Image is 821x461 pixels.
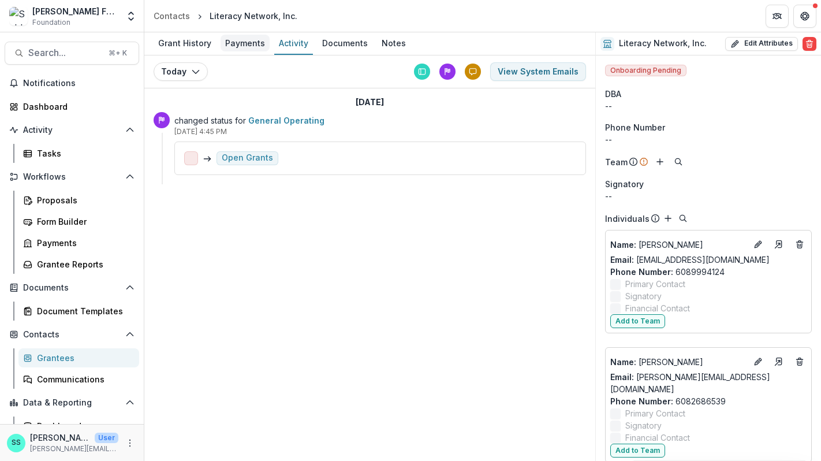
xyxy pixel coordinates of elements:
[605,65,686,76] span: Onboarding Pending
[625,290,662,302] span: Signatory
[18,348,139,367] a: Grantees
[625,302,690,314] span: Financial Contact
[5,168,139,186] button: Open Workflows
[23,172,121,182] span: Workflows
[671,155,685,169] button: Search
[625,432,690,444] span: Financial Contact
[5,393,139,412] button: Open Data & Reporting
[605,100,812,112] div: --
[661,211,675,225] button: Add
[619,39,707,49] h2: Literacy Network, Inc.
[605,190,812,202] div: --
[30,432,90,444] p: [PERSON_NAME]
[625,407,685,419] span: Primary Contact
[5,97,139,116] a: Dashboard
[725,37,798,51] button: Edit Attributes
[274,35,313,51] div: Activity
[221,32,270,55] a: Payments
[32,5,118,17] div: [PERSON_NAME] Family Foundation
[18,191,139,210] a: Proposals
[610,396,673,406] span: Phone Number :
[610,356,747,368] p: [PERSON_NAME]
[174,127,586,137] p: [DATE] 4:45 PM
[377,35,410,51] div: Notes
[610,266,807,278] p: 6089994124
[37,373,130,385] div: Communications
[18,233,139,252] a: Payments
[23,79,135,88] span: Notifications
[37,420,130,432] div: Dashboard
[32,17,70,28] span: Foundation
[221,35,270,51] div: Payments
[605,213,650,225] p: Individuals
[174,114,586,127] p: changed status for
[605,88,621,100] span: DBA
[222,153,273,163] div: Open Grants
[248,116,324,125] a: General Operating
[610,356,747,368] a: Name: [PERSON_NAME]
[610,254,770,266] a: Email: [EMAIL_ADDRESS][DOMAIN_NAME]
[751,355,765,369] button: Edit
[5,325,139,344] button: Open Contacts
[610,371,807,395] a: Email: [PERSON_NAME][EMAIL_ADDRESS][DOMAIN_NAME]
[18,144,139,163] a: Tasks
[490,62,586,81] button: View System Emails
[318,35,372,51] div: Documents
[23,101,130,113] div: Dashboard
[149,8,195,24] a: Contacts
[610,240,636,250] span: Name :
[154,32,216,55] a: Grant History
[18,302,139,321] a: Document Templates
[9,7,28,25] img: Schlecht Family Foundation
[210,10,297,22] div: Literacy Network, Inc.
[154,35,216,51] div: Grant History
[12,439,21,447] div: Stephanie Schlecht
[18,370,139,389] a: Communications
[23,398,121,408] span: Data & Reporting
[274,32,313,55] a: Activity
[610,357,636,367] span: Name :
[766,5,789,28] button: Partners
[803,37,816,51] button: Delete
[37,258,130,270] div: Grantee Reports
[610,372,634,382] span: Email:
[605,133,812,146] div: --
[318,32,372,55] a: Documents
[676,211,690,225] button: Search
[37,215,130,228] div: Form Builder
[356,98,384,107] h2: [DATE]
[5,74,139,92] button: Notifications
[37,147,130,159] div: Tasks
[751,237,765,251] button: Edit
[123,5,139,28] button: Open entity switcher
[5,42,139,65] button: Search...
[793,5,816,28] button: Get Help
[123,436,137,450] button: More
[28,47,102,58] span: Search...
[610,239,747,251] a: Name: [PERSON_NAME]
[377,32,410,55] a: Notes
[610,255,634,265] span: Email:
[610,395,807,407] p: 6082686539
[605,156,628,168] p: Team
[37,194,130,206] div: Proposals
[605,121,665,133] span: Phone Number
[106,47,129,60] div: ⌘ + K
[149,8,302,24] nav: breadcrumb
[154,62,208,81] button: Today
[793,237,807,251] button: Deletes
[5,121,139,139] button: Open Activity
[610,239,747,251] p: [PERSON_NAME]
[625,419,662,432] span: Signatory
[605,178,644,190] span: Signatory
[154,10,190,22] div: Contacts
[770,352,788,371] a: Go to contact
[18,255,139,274] a: Grantee Reports
[30,444,118,454] p: [PERSON_NAME][EMAIL_ADDRESS][DOMAIN_NAME]
[37,305,130,317] div: Document Templates
[95,433,118,443] p: User
[610,267,673,277] span: Phone Number :
[625,278,685,290] span: Primary Contact
[37,352,130,364] div: Grantees
[610,314,665,328] button: Add to Team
